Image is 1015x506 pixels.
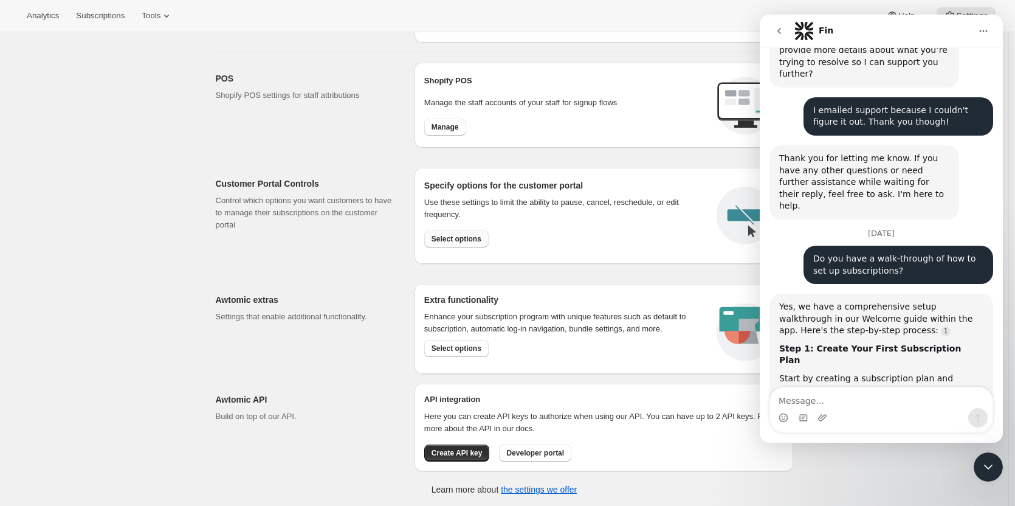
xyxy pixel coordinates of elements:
button: Tools [134,7,180,24]
div: Erin says… [10,83,233,131]
div: [DATE] [10,215,233,231]
h2: Customer Portal Controls [216,178,395,190]
p: Manage the staff accounts of your staff for signup flows [424,97,707,109]
button: Upload attachment [58,398,67,408]
span: Create API key [432,448,483,458]
span: Select options [432,344,481,353]
h2: Specify options for the customer portal [424,179,707,192]
p: Settings that enable additional functionality. [216,311,395,323]
h2: Extra functionality [424,294,498,306]
h2: Awtomic extras [216,294,395,306]
p: Learn more about [432,483,577,496]
div: I emailed support because I couldn't figure it out. Thank you though! [53,90,224,114]
button: Emoji picker [19,398,29,408]
div: Yes, we have a comprehensive setup walkthrough in our Welcome guide within the app. Here's the st... [19,286,224,322]
p: Control which options you want customers to have to manage their subscriptions on the customer po... [216,195,395,231]
h2: Shopify POS [424,75,707,87]
button: Help [879,7,934,24]
p: Enhance your subscription program with unique features such as default to subscription, automatic... [424,311,702,335]
h2: API integration [424,393,783,406]
div: Start by creating a subscription plan and assigning it to at least one product. You can edit it l... [19,358,224,406]
div: Do you have a walk-through of how to set up subscriptions? [44,231,233,269]
span: Select options [432,234,481,244]
a: the settings we offer [501,485,577,494]
span: Settings [956,11,988,21]
div: I emailed support because I couldn't figure it out. Thank you though! [44,83,233,121]
div: Fin says… [10,131,233,215]
div: Erin says… [10,231,233,279]
a: Source reference 4428377: [181,312,191,322]
span: Subscriptions [76,11,125,21]
button: Analytics [19,7,66,24]
div: Do you have a walk-through of how to set up subscriptions? [53,238,224,262]
iframe: Intercom live chat [760,15,1003,443]
b: Step 1: Create Your First Subscription Plan [19,329,201,351]
span: Manage [432,122,459,132]
button: Select options [424,340,489,357]
p: Build on top of our API. [216,411,395,423]
button: Create API key [424,445,490,462]
div: Thank you for letting me know. If you have any other questions or need further assistance while w... [19,138,190,198]
p: Shopify POS settings for staff attributions [216,89,395,102]
button: Developer portal [499,445,571,462]
iframe: Intercom live chat [974,452,1003,482]
span: Analytics [27,11,59,21]
button: Manage [424,119,466,136]
span: Tools [142,11,160,21]
button: Select options [424,230,489,248]
span: Help [898,11,915,21]
button: Gif picker [38,398,48,408]
div: Use these settings to limit the ability to pause, cancel, reschedule, or edit frequency. [424,196,707,221]
button: Send a message… [208,393,228,413]
button: Subscriptions [69,7,132,24]
span: Developer portal [506,448,564,458]
h2: POS [216,72,395,85]
h2: Awtomic API [216,393,395,406]
div: Thank you for letting me know. If you have any other questions or need further assistance while w... [10,131,199,205]
p: Here you can create API keys to authorize when using our API. You can have up to 2 API keys. Read... [424,411,783,435]
button: Settings [937,7,996,24]
textarea: Message… [10,373,233,393]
